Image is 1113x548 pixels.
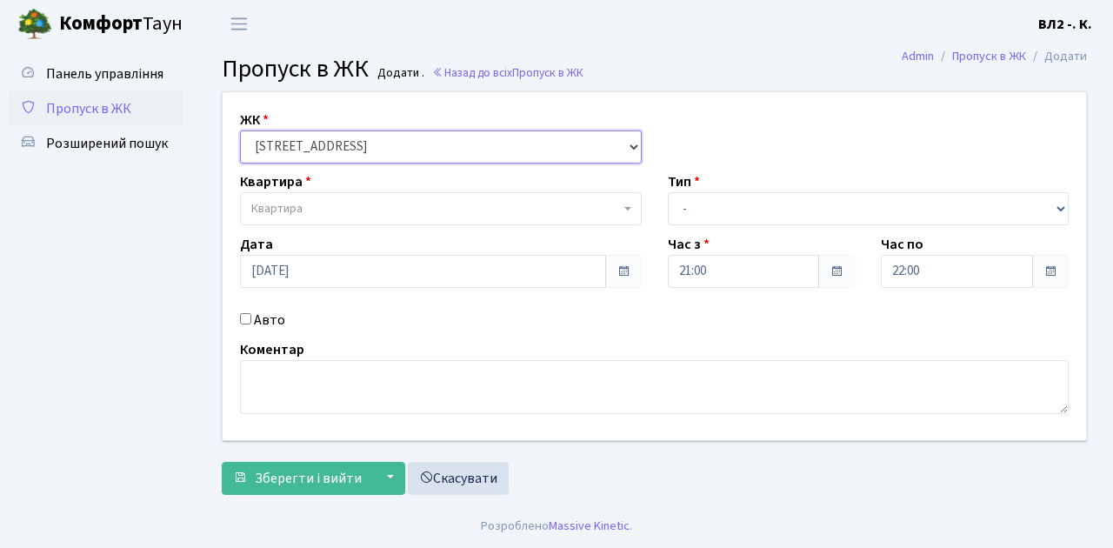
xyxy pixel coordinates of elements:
a: Назад до всіхПропуск в ЖК [432,64,583,81]
label: Час по [881,234,923,255]
a: Пропуск в ЖК [952,47,1026,65]
span: Пропуск в ЖК [222,51,369,86]
b: Комфорт [59,10,143,37]
small: Додати . [374,66,424,81]
label: Квартира [240,171,311,192]
li: Додати [1026,47,1087,66]
label: Авто [254,310,285,331]
span: Зберегти і вийти [255,469,362,488]
a: ВЛ2 -. К. [1038,14,1092,35]
span: Розширений пошук [46,134,168,153]
img: logo.png [17,7,52,42]
div: Розроблено . [481,517,632,536]
span: Таун [59,10,183,39]
a: Massive Kinetic [549,517,630,535]
label: Дата [240,234,273,255]
a: Розширений пошук [9,126,183,161]
span: Квартира [251,200,303,217]
span: Пропуск в ЖК [46,99,131,118]
a: Admin [902,47,934,65]
span: Панель управління [46,64,163,84]
b: ВЛ2 -. К. [1038,15,1092,34]
a: Скасувати [408,462,509,495]
span: Пропуск в ЖК [512,64,583,81]
label: Тип [668,171,700,192]
nav: breadcrumb [876,38,1113,75]
button: Зберегти і вийти [222,462,373,495]
a: Панель управління [9,57,183,91]
label: ЖК [240,110,269,130]
button: Переключити навігацію [217,10,261,38]
a: Пропуск в ЖК [9,91,183,126]
label: Час з [668,234,710,255]
label: Коментар [240,339,304,360]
